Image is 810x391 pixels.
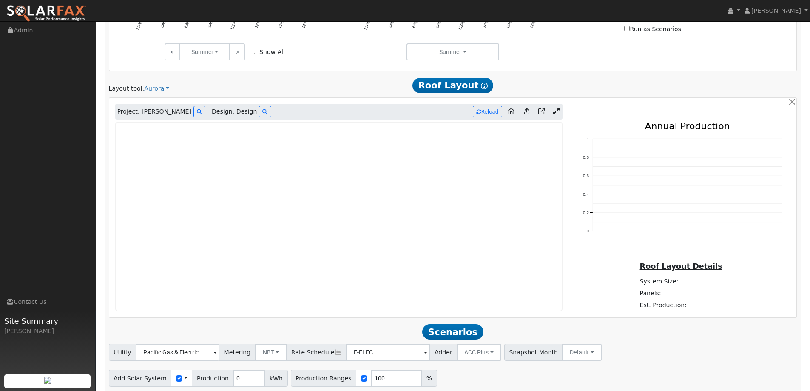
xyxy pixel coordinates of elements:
button: ACC Plus [457,344,501,361]
img: retrieve [44,377,51,384]
text: 3AM [159,19,167,29]
a: Aurora to Home [504,105,518,119]
a: Aurora [144,84,169,93]
text: 3AM [387,19,395,29]
text: 6PM [278,19,285,29]
i: Show Help [481,83,488,89]
span: Snapshot Month [504,344,563,361]
text: 0.6 [583,174,589,178]
a: < [165,43,179,60]
a: Expand Aurora window [550,106,563,118]
text: Annual Production [645,121,730,131]
span: Add Solar System [109,370,172,387]
text: 12AM [363,19,372,30]
text: 3PM [482,19,490,29]
label: Run as Scenarios [624,25,681,34]
span: Project: [PERSON_NAME] [117,107,191,116]
button: Summer [179,43,230,60]
td: Est. Production: [638,300,719,311]
input: Select a Utility [136,344,219,361]
span: Scenarios [422,324,483,340]
text: 0.4 [583,192,589,197]
button: Summer [406,43,500,60]
img: SolarFax [6,5,86,23]
text: 6AM [183,19,190,29]
a: > [230,43,244,60]
text: 12PM [458,19,466,30]
text: 3PM [254,19,261,29]
text: 6PM [506,19,513,29]
span: Production Ranges [291,370,356,387]
span: Production [192,370,233,387]
span: Roof Layout [412,78,494,93]
span: Metering [219,344,256,361]
text: 9AM [207,19,214,29]
button: Reload [473,106,502,117]
span: Layout tool: [109,85,145,92]
text: 0 [586,229,589,234]
text: 1 [586,137,589,141]
span: Rate Schedule [286,344,347,361]
text: 12PM [229,19,238,30]
text: 0.2 [583,211,589,215]
input: Run as Scenarios [624,26,630,31]
a: Open in Aurora [535,105,548,119]
a: Upload consumption to Aurora project [520,105,533,119]
text: 6AM [411,19,419,29]
text: 9PM [529,19,537,29]
input: Show All [254,49,259,54]
span: Design: Design [212,107,257,116]
td: System Size: [638,275,719,287]
label: Show All [254,48,285,57]
td: Panels: [638,288,719,300]
span: % [421,370,437,387]
span: Adder [429,344,457,361]
text: 0.8 [583,155,589,160]
span: kWh [264,370,287,387]
span: Site Summary [4,315,91,327]
text: 9AM [435,19,442,29]
span: [PERSON_NAME] [751,7,801,14]
span: Utility [109,344,136,361]
u: Roof Layout Details [640,262,722,271]
button: Default [562,344,602,361]
text: 12AM [135,19,144,30]
text: 9PM [301,19,309,29]
button: NBT [255,344,287,361]
input: Select a Rate Schedule [346,344,430,361]
div: [PERSON_NAME] [4,327,91,336]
